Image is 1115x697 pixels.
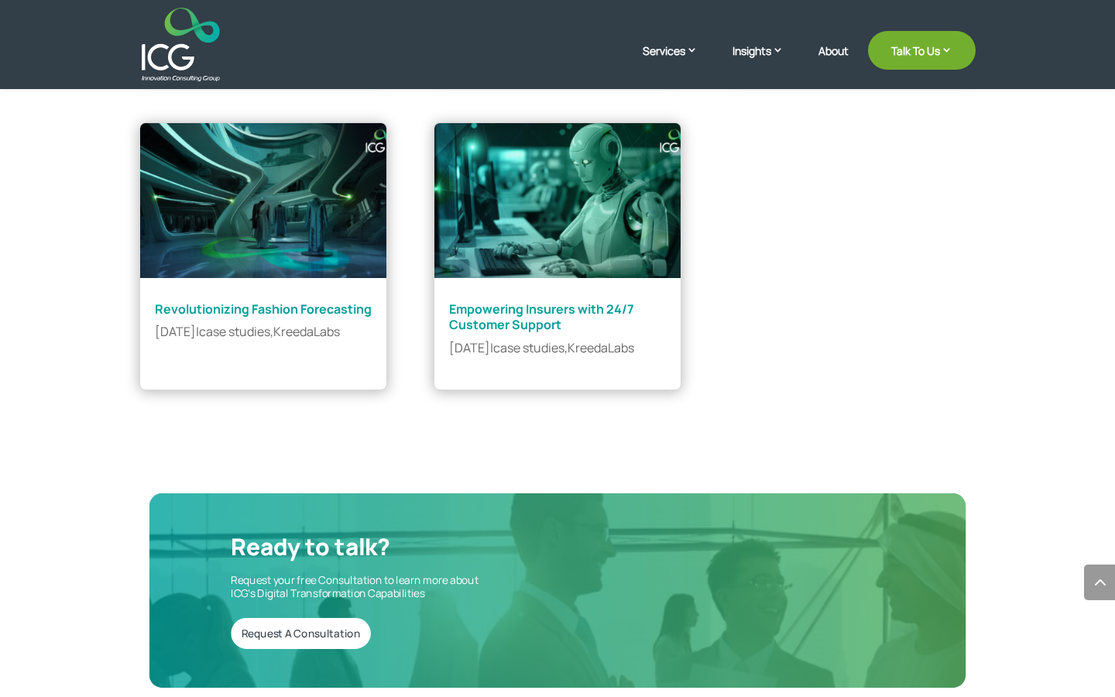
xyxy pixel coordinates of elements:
p: Request your free Consultation to learn more about ICG’s Digital Transformation Capabilities [231,574,540,599]
h2: Ready to talk? [231,533,540,567]
img: Empowering Insurers with 24/7 Customer Support [434,122,681,277]
a: Request A Consultation [231,617,371,648]
a: Empowering Insurers with 24/7 Customer Support [449,300,634,334]
a: Services [643,43,713,81]
iframe: Chat Widget [849,530,1115,697]
a: case studies [199,323,270,340]
p: | , [155,324,372,339]
img: Revolutionizing Fashion Forecasting [139,122,387,277]
a: Revolutionizing Fashion Forecasting [155,300,372,318]
span: [DATE] [449,339,490,356]
img: ICG [142,8,220,81]
p: | , [449,341,666,355]
a: Talk To Us [868,31,976,70]
a: Insights [732,43,799,81]
a: About [818,45,849,81]
a: KreedaLabs [273,323,340,340]
a: KreedaLabs [568,339,634,356]
a: case studies [493,339,564,356]
span: [DATE] [155,323,196,340]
